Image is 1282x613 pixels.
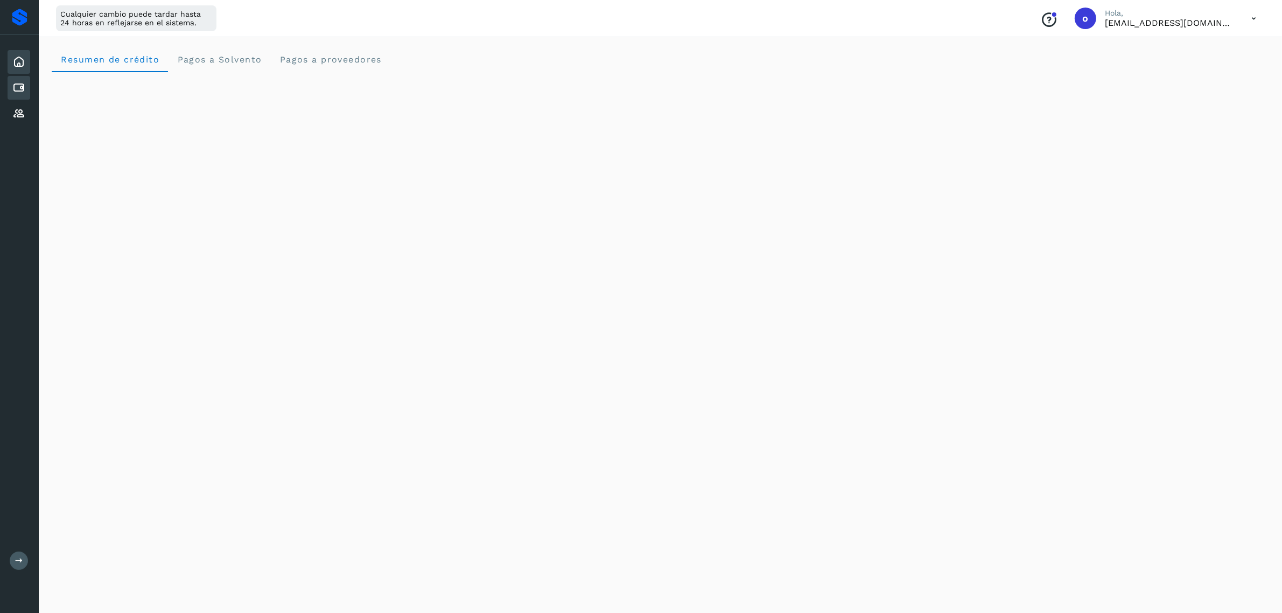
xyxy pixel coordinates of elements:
p: Hola, [1105,9,1234,18]
span: Resumen de crédito [60,54,159,65]
p: orlando@rfllogistics.com.mx [1105,18,1234,28]
div: Inicio [8,50,30,74]
span: Pagos a proveedores [279,54,382,65]
div: Proveedores [8,102,30,126]
div: Cualquier cambio puede tardar hasta 24 horas en reflejarse en el sistema. [56,5,216,31]
span: Pagos a Solvento [177,54,262,65]
div: Cuentas por pagar [8,76,30,100]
